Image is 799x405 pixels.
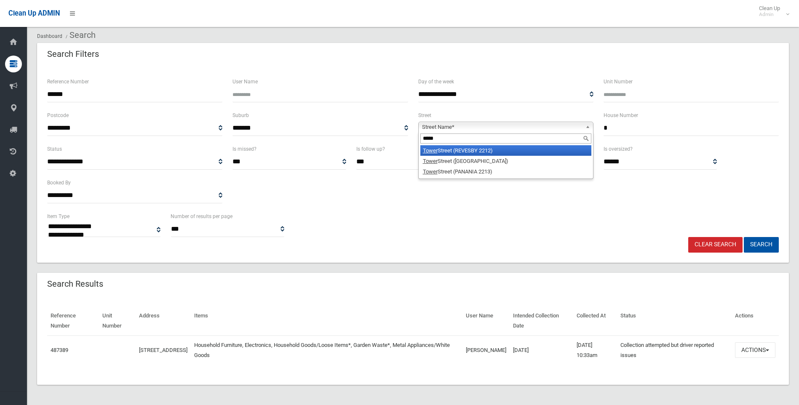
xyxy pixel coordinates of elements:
[37,46,109,62] header: Search Filters
[171,212,232,221] label: Number of results per page
[418,77,454,86] label: Day of the week
[462,336,510,365] td: [PERSON_NAME]
[47,144,62,154] label: Status
[462,306,510,336] th: User Name
[732,306,779,336] th: Actions
[418,111,431,120] label: Street
[420,166,591,177] li: Street (PANANIA 2213)
[617,336,732,365] td: Collection attempted but driver reported issues
[64,27,96,43] li: Search
[510,306,573,336] th: Intended Collection Date
[617,306,732,336] th: Status
[232,111,249,120] label: Suburb
[136,306,191,336] th: Address
[423,168,438,175] em: Tower
[8,9,60,17] span: Clean Up ADMIN
[37,33,62,39] a: Dashboard
[604,77,633,86] label: Unit Number
[744,237,779,253] button: Search
[755,5,788,18] span: Clean Up
[423,158,438,164] em: Tower
[759,11,780,18] small: Admin
[423,147,438,154] em: Tower
[191,306,462,336] th: Items
[604,111,638,120] label: House Number
[47,212,69,221] label: Item Type
[510,336,573,365] td: [DATE]
[688,237,743,253] a: Clear Search
[51,347,68,353] a: 487389
[47,111,69,120] label: Postcode
[139,347,187,353] a: [STREET_ADDRESS]
[422,122,582,132] span: Street Name*
[37,276,113,292] header: Search Results
[47,77,89,86] label: Reference Number
[47,178,71,187] label: Booked By
[573,336,617,365] td: [DATE] 10:33am
[47,306,99,336] th: Reference Number
[232,144,257,154] label: Is missed?
[232,77,258,86] label: User Name
[99,306,136,336] th: Unit Number
[356,144,385,154] label: Is follow up?
[191,336,462,365] td: Household Furniture, Electronics, Household Goods/Loose Items*, Garden Waste*, Metal Appliances/W...
[735,342,775,358] button: Actions
[420,145,591,156] li: Street (REVESBY 2212)
[573,306,617,336] th: Collected At
[604,144,633,154] label: Is oversized?
[420,156,591,166] li: Street ([GEOGRAPHIC_DATA])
